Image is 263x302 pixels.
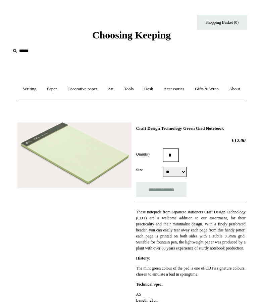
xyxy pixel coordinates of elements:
a: Accessories [159,80,189,98]
a: Paper [42,80,62,98]
a: Writing [18,80,41,98]
span: Choosing Keeping [92,29,171,40]
a: About [224,80,245,98]
a: Shopping Basket (0) [197,15,247,30]
h2: £12.00 [136,137,246,143]
label: Quantity [136,151,163,157]
a: Choosing Keeping [92,35,171,39]
a: Decorative paper [63,80,102,98]
a: Desk [140,80,158,98]
strong: Technical Spec: [136,282,163,287]
strong: History: [136,256,151,261]
p: These notepads from Japanese stationers Craft Design Technology (CDT) are a welcome addition to o... [136,209,246,251]
label: Size [136,167,163,173]
img: Craft Design Technology Green Grid Notebook [17,122,131,188]
h1: Craft Design Technology Green Grid Notebook [136,126,246,131]
a: Tools [119,80,139,98]
a: Art [103,80,118,98]
p: The mint green colour of the pad is one of CDT's signature colours, chosen to emulate a bud in sp... [136,265,246,277]
a: Gifts & Wrap [190,80,223,98]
